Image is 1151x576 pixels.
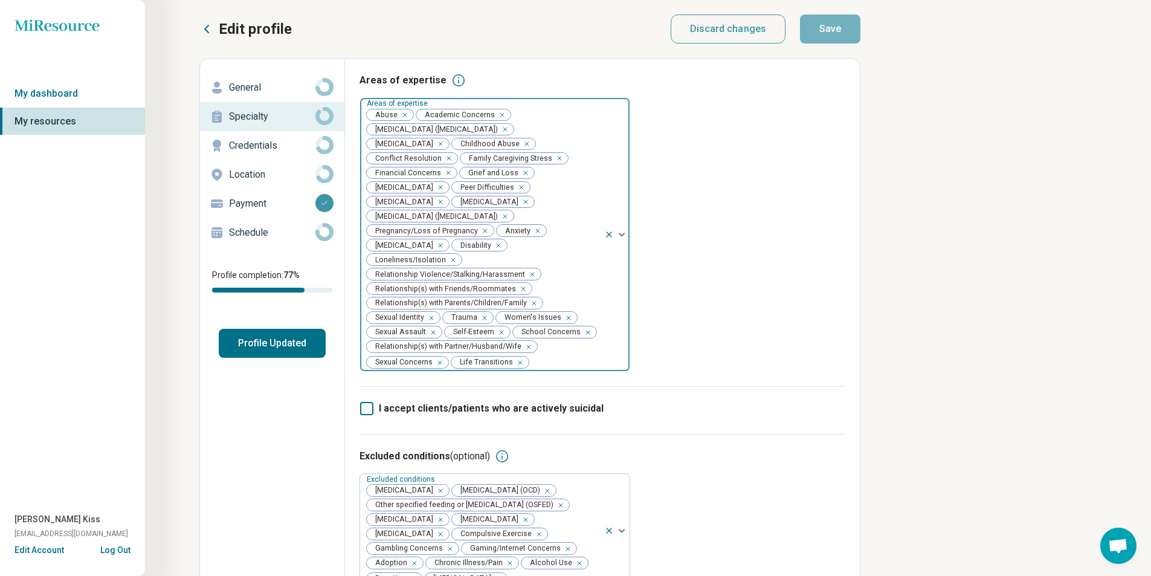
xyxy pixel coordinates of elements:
[497,225,534,236] span: Anxiety
[1100,528,1136,564] div: Open chat
[367,341,525,352] span: Relationship(s) with Partner/Husband/Wife
[451,357,517,368] span: Life Transitions
[452,485,544,496] span: [MEDICAL_DATA] (OCD)
[367,312,428,323] span: Sexual Identity
[229,138,315,153] p: Credentials
[367,543,447,554] span: Gambling Concerns
[200,73,344,102] a: General
[367,153,445,164] span: Conflict Resolution
[15,544,64,557] button: Edit Account
[229,196,315,211] p: Payment
[100,544,131,554] button: Log Out
[367,557,411,569] span: Adoption
[521,557,576,569] span: Alcohol Use
[367,109,401,121] span: Abuse
[513,326,584,338] span: School Concerns
[367,268,529,280] span: Relationship Violence/Stalking/Harassment
[367,514,437,525] span: [MEDICAL_DATA]
[452,138,523,150] span: Childhood Abuse
[212,288,332,293] div: Profile completion
[367,138,437,150] span: [MEDICAL_DATA]
[367,239,437,251] span: [MEDICAL_DATA]
[283,270,300,280] span: 77 %
[200,218,344,247] a: Schedule
[367,167,445,179] span: Financial Concerns
[200,189,344,218] a: Payment
[200,131,344,160] a: Credentials
[15,513,100,526] span: [PERSON_NAME] Kiss
[359,73,447,88] h3: Areas of expertise
[460,167,522,179] span: Grief and Loss
[452,182,518,193] span: Peer Difficulties
[219,19,292,39] p: Edit profile
[200,262,344,300] div: Profile completion:
[452,239,495,251] span: Disability
[367,475,437,484] label: Excluded conditions
[367,99,430,108] label: Areas of expertise
[367,124,501,135] span: [MEDICAL_DATA] ([MEDICAL_DATA])
[359,449,490,464] h3: Excluded conditions
[367,326,430,338] span: Sexual Assault
[367,196,437,208] span: [MEDICAL_DATA]
[379,403,604,414] span: I accept clients/patients who are actively suicidal
[229,225,315,240] p: Schedule
[671,15,786,44] button: Discard changes
[367,182,437,193] span: [MEDICAL_DATA]
[15,528,128,539] span: [EMAIL_ADDRESS][DOMAIN_NAME]
[367,499,557,511] span: Other specified feeding or [MEDICAL_DATA] (OSFED)
[800,15,860,44] button: Save
[367,254,450,265] span: Loneliness/Isolation
[426,557,506,569] span: Chronic Illness/Pain
[367,357,436,368] span: Sexual Concerns
[229,167,315,182] p: Location
[452,528,535,540] span: Compulsive Exercise
[445,326,498,338] span: Self-Esteem
[367,283,520,294] span: Relationship(s) with Friends/Roommates
[460,153,556,164] span: Family Caregiving Stress
[443,312,481,323] span: Trauma
[229,80,315,95] p: General
[462,543,564,554] span: Gaming/Internet Concerns
[450,450,490,462] span: (optional)
[200,160,344,189] a: Location
[367,528,437,540] span: [MEDICAL_DATA]
[496,312,565,323] span: Women's Issues
[219,329,326,358] button: Profile Updated
[416,109,498,121] span: Academic Concerns
[229,109,315,124] p: Specialty
[367,297,530,309] span: Relationship(s) with Parents/Children/Family
[452,514,522,525] span: [MEDICAL_DATA]
[367,225,482,236] span: Pregnancy/Loss of Pregnancy
[199,19,292,39] button: Edit profile
[200,102,344,131] a: Specialty
[367,210,501,222] span: [MEDICAL_DATA] ([MEDICAL_DATA])
[452,196,522,208] span: [MEDICAL_DATA]
[367,485,437,496] span: [MEDICAL_DATA]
